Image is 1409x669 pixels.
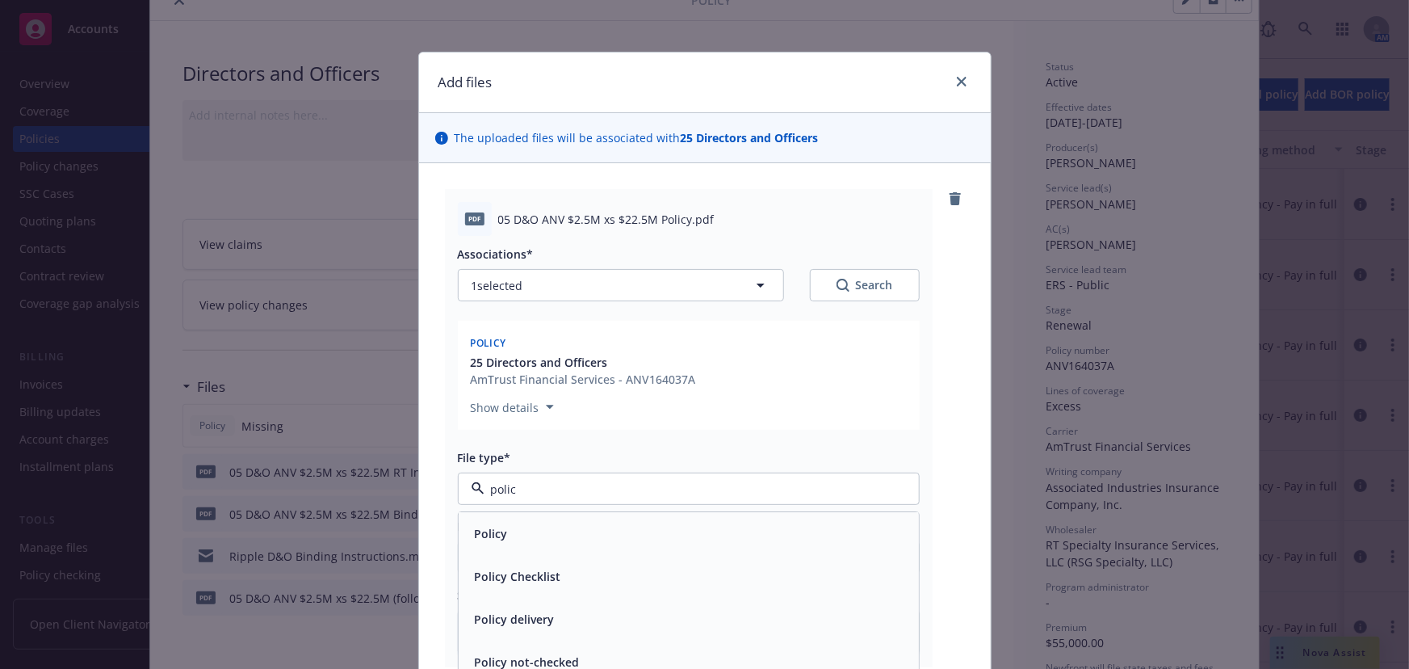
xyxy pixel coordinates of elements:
[475,612,555,629] button: Policy delivery
[484,481,887,498] input: Filter by keyword
[458,450,511,465] span: File type*
[464,398,560,417] button: Show details
[475,526,508,543] button: Policy
[475,569,561,586] button: Policy Checklist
